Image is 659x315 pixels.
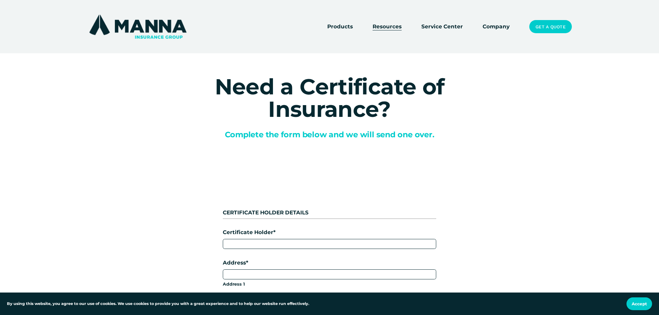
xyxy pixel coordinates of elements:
a: Service Center [421,22,463,31]
legend: Address [223,259,248,267]
p: By using this website, you agree to our use of cookies. We use cookies to provide you with a grea... [7,301,309,307]
div: CERTIFICATE HOLDER DETAILS [223,209,436,217]
a: Get a Quote [529,20,571,33]
span: Products [327,22,353,31]
a: folder dropdown [373,22,402,31]
a: folder dropdown [327,22,353,31]
h1: Need a Certificate of Insurance? [169,75,491,120]
label: Certificate Holder [223,228,436,237]
span: Complete the form below and we will send one over. [225,130,434,139]
input: Address 1 [223,269,436,279]
span: Accept [632,301,647,306]
span: Address 1 [223,281,436,288]
button: Accept [626,297,652,310]
a: Company [483,22,510,31]
img: Manna Insurance Group [88,13,188,40]
span: Resources [373,22,402,31]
